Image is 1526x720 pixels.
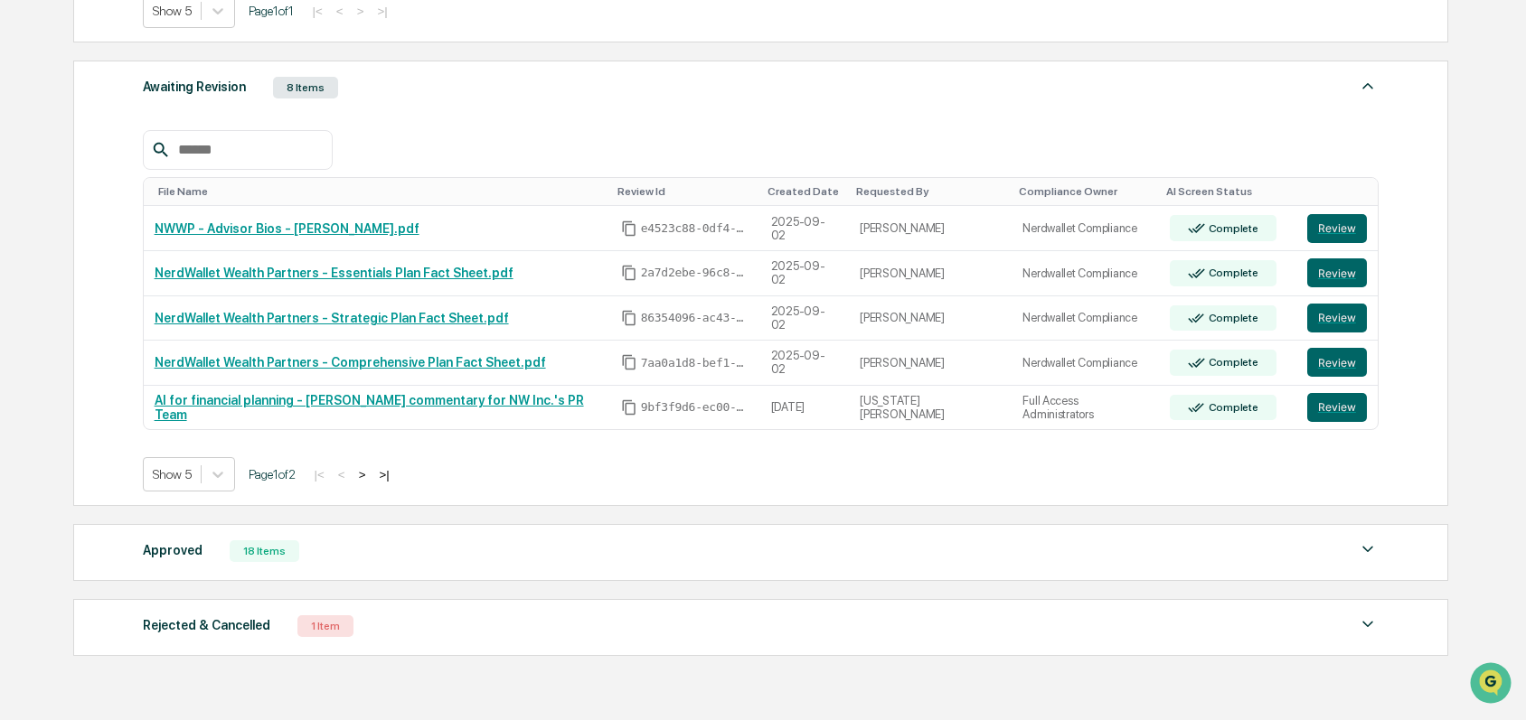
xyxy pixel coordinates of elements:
button: < [333,467,351,482]
button: > [353,467,372,482]
div: Complete [1205,266,1258,279]
td: 2025-09-02 [760,296,850,341]
td: Nerdwallet Compliance [1012,341,1159,386]
div: Toggle SortBy [1166,185,1289,198]
div: 🗄️ [131,229,146,244]
a: NWWP - Advisor Bios - [PERSON_NAME].pdf [155,221,419,236]
div: Rejected & Cancelled [143,613,270,637]
img: caret [1357,75,1379,97]
div: Start new chat [61,138,297,156]
td: [US_STATE][PERSON_NAME] [849,386,1012,430]
button: Review [1307,214,1367,243]
a: 🖐️Preclearance [11,220,124,253]
a: 🔎Data Lookup [11,255,121,287]
button: >| [373,467,394,482]
span: Copy Id [621,399,637,416]
span: Copy Id [621,220,637,237]
td: Nerdwallet Compliance [1012,206,1159,251]
button: < [331,4,349,19]
div: Toggle SortBy [158,185,603,198]
a: NerdWallet Wealth Partners - Essentials Plan Fact Sheet.pdf [155,266,513,280]
span: Pylon [180,306,219,320]
div: Toggle SortBy [768,185,843,198]
button: Review [1307,393,1367,422]
img: caret [1357,613,1379,635]
span: Page 1 of 1 [249,4,294,18]
div: Complete [1205,312,1258,324]
span: 2a7d2ebe-96c8-4c06-b7f6-ad809dd87dd0 [641,266,749,280]
div: 🖐️ [18,229,33,244]
td: 2025-09-02 [760,251,850,296]
div: Complete [1205,401,1258,414]
div: We're available if you need us! [61,156,229,171]
td: [PERSON_NAME] [849,206,1012,251]
div: Toggle SortBy [1311,185,1371,198]
span: 9bf3f9d6-ec00-4609-a326-e373718264ae [641,400,749,415]
button: Review [1307,258,1367,287]
span: 7aa0a1d8-bef1-4110-8d1c-c48bd9ec1c86 [641,356,749,370]
button: Review [1307,348,1367,377]
button: |< [309,467,330,482]
td: Full Access Administrators [1012,386,1159,430]
a: AI for financial planning - [PERSON_NAME] commentary for NW Inc.'s PR Team [155,393,584,422]
span: 86354096-ac43-4d01-ba61-ba6da9c8ebd1 [641,311,749,325]
img: caret [1357,538,1379,560]
button: |< [307,4,328,19]
div: Toggle SortBy [856,185,1004,198]
span: e4523c88-0df4-4e1a-9b00-6026178afce9 [641,221,749,236]
div: 1 Item [297,615,353,637]
td: Nerdwallet Compliance [1012,251,1159,296]
span: Copy Id [621,354,637,370]
div: Awaiting Revision [143,75,246,98]
div: Complete [1205,356,1258,369]
button: >| [372,4,392,19]
td: 2025-09-02 [760,206,850,251]
div: Toggle SortBy [617,185,753,198]
td: Nerdwallet Compliance [1012,296,1159,341]
a: NerdWallet Wealth Partners - Strategic Plan Fact Sheet.pdf [155,311,509,325]
p: How can we help? [18,38,329,67]
td: [DATE] [760,386,850,430]
div: Approved [143,538,203,562]
iframe: Open customer support [1468,660,1517,709]
td: [PERSON_NAME] [849,296,1012,341]
span: Attestations [149,228,224,246]
div: Complete [1205,222,1258,235]
span: Page 1 of 2 [249,467,296,482]
div: 🔎 [18,264,33,278]
td: [PERSON_NAME] [849,341,1012,386]
td: 2025-09-02 [760,341,850,386]
span: Data Lookup [36,262,114,280]
div: 8 Items [273,77,338,98]
button: Review [1307,304,1367,332]
button: Start new chat [307,144,329,165]
img: 1746055101610-c473b297-6a78-478c-a979-82029cc54cd1 [18,138,51,171]
span: Copy Id [621,265,637,281]
span: Copy Id [621,310,637,326]
a: Powered byPylon [127,305,219,320]
span: Preclearance [36,228,117,246]
button: > [352,4,370,19]
a: NerdWallet Wealth Partners - Comprehensive Plan Fact Sheet.pdf [155,355,546,369]
div: Toggle SortBy [1019,185,1152,198]
a: 🗄️Attestations [124,220,231,253]
div: 18 Items [230,540,299,562]
td: [PERSON_NAME] [849,251,1012,296]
